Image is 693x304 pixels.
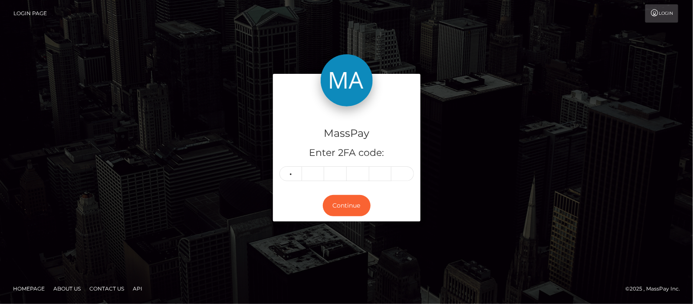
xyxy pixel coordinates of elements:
a: Homepage [10,282,48,295]
h4: MassPay [279,126,414,141]
a: API [129,282,146,295]
a: Login [645,4,678,23]
div: © 2025 , MassPay Inc. [625,284,686,294]
h5: Enter 2FA code: [279,146,414,160]
button: Continue [323,195,371,216]
a: Login Page [13,4,47,23]
a: About Us [50,282,84,295]
a: Contact Us [86,282,128,295]
img: MassPay [321,54,373,106]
